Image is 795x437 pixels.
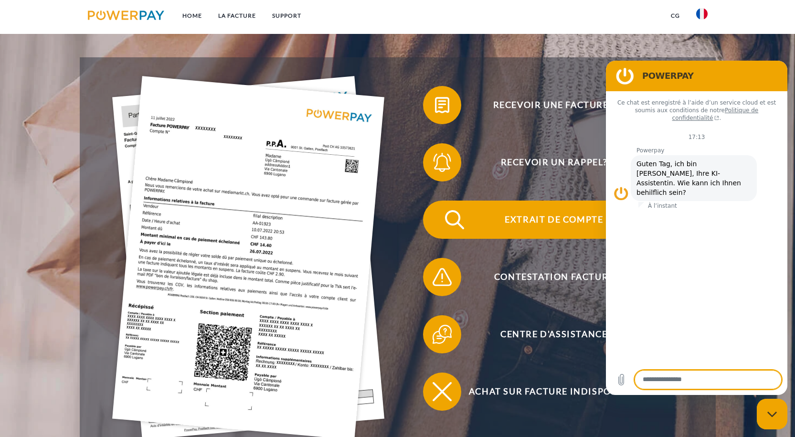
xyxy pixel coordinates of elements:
[423,201,671,239] button: Extrait de compte
[437,373,671,411] span: Achat sur facture indisponible
[437,315,671,353] span: Centre d'assistance
[430,93,454,117] img: qb_bill.svg
[423,258,671,296] button: Contestation Facture
[437,258,671,296] span: Contestation Facture
[606,61,787,395] iframe: Fenêtre de messagerie
[423,373,671,411] button: Achat sur facture indisponible
[430,380,454,404] img: qb_close.svg
[264,7,309,24] a: Support
[430,150,454,174] img: qb_bell.svg
[88,11,165,20] img: logo-powerpay.svg
[174,7,210,24] a: Home
[437,143,671,181] span: Recevoir un rappel?
[423,143,671,181] button: Recevoir un rappel?
[430,265,454,289] img: qb_warning.svg
[430,322,454,346] img: qb_help.svg
[423,315,671,353] button: Centre d'assistance
[437,86,671,124] span: Recevoir une facture ?
[423,86,671,124] button: Recevoir une facture ?
[757,399,787,429] iframe: Bouton de lancement de la fenêtre de messagerie, conversation en cours
[437,201,671,239] span: Extrait de compte
[443,208,466,232] img: qb_search.svg
[663,7,688,24] a: CG
[696,8,708,20] img: fr
[210,7,264,24] a: LA FACTURE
